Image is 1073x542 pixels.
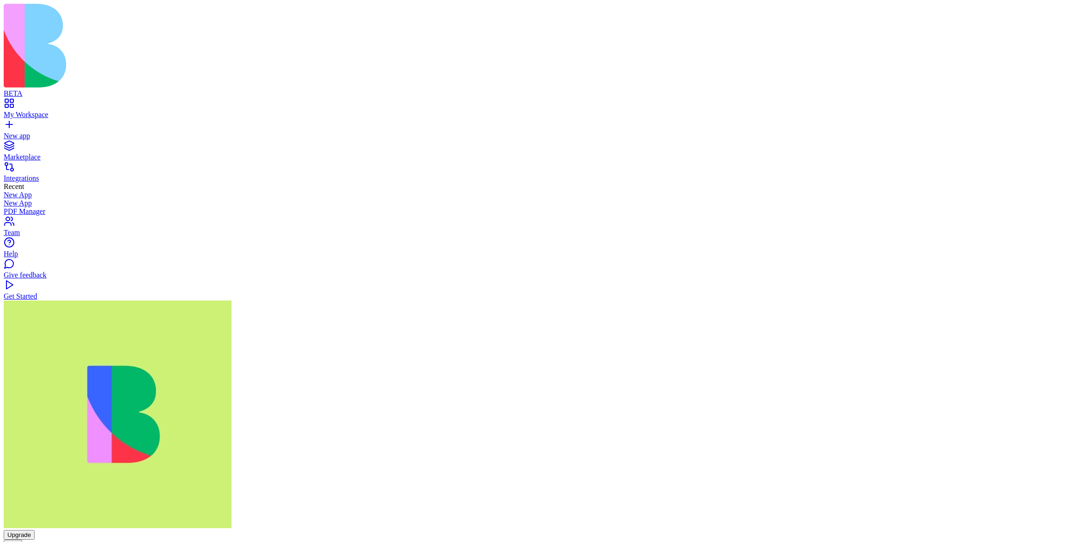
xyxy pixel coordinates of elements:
div: Marketplace [4,153,1069,161]
a: My Workspace [4,102,1069,119]
a: Team [4,220,1069,237]
span: Recent [4,183,24,190]
div: My Workspace [4,111,1069,119]
div: Help [4,250,1069,258]
a: PDF Manager [4,207,1069,216]
img: WhatsApp_Image_2025-01-03_at_11.26.17_rubx1k.jpg [4,300,231,528]
a: Help [4,242,1069,258]
div: BETA [4,89,1069,98]
a: BETA [4,81,1069,98]
a: Give feedback [4,263,1069,279]
div: Integrations [4,174,1069,183]
img: logo [4,4,374,88]
a: Integrations [4,166,1069,183]
button: Upgrade [4,530,35,540]
div: Team [4,229,1069,237]
div: Get Started [4,292,1069,300]
div: New app [4,132,1069,140]
a: Upgrade [4,530,35,538]
a: Marketplace [4,145,1069,161]
a: New app [4,124,1069,140]
div: Give feedback [4,271,1069,279]
a: New App [4,199,1069,207]
a: Get Started [4,284,1069,300]
a: New App [4,191,1069,199]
